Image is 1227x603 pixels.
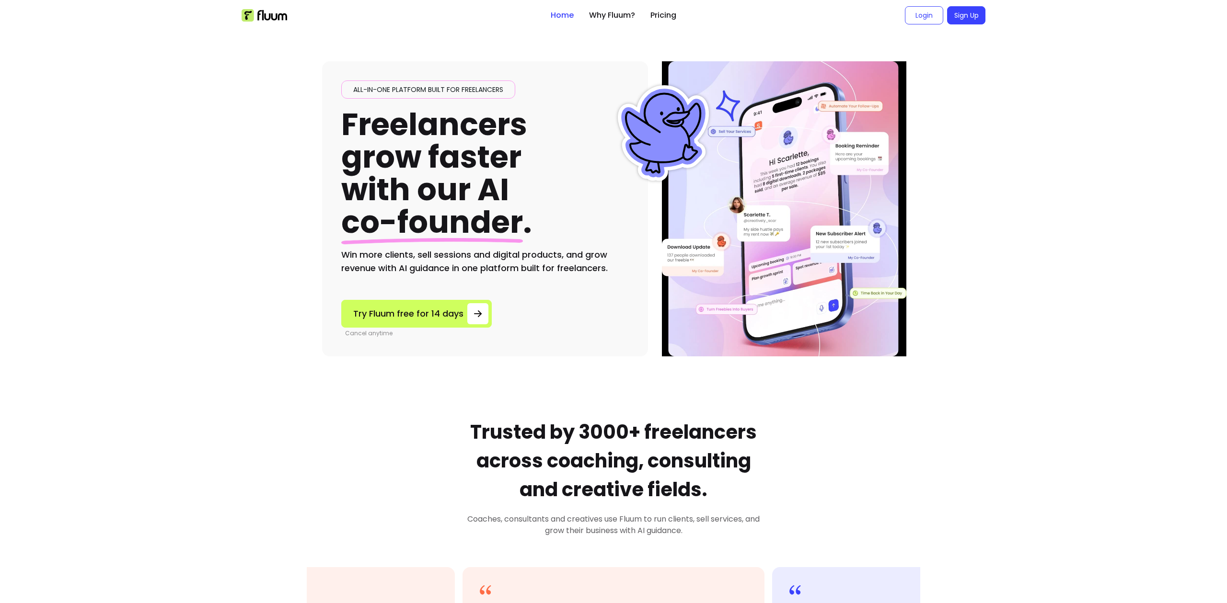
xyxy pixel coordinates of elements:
a: Sign Up [947,6,985,24]
a: Why Fluum? [589,10,635,21]
span: co-founder [341,201,523,243]
p: Cancel anytime [345,330,492,337]
h3: Coaches, consultants and creatives use Fluum to run clients, sell services, and grow their busine... [458,513,769,536]
h1: Freelancers grow faster with our AI . [341,108,532,239]
h2: Trusted by 3000+ freelancers across coaching, consulting and creative fields. [458,418,769,504]
a: Home [551,10,574,21]
img: Illustration of Fluum AI Co-Founder on a smartphone, showing solo business performance insights s... [663,61,905,356]
span: Try Fluum free for 14 days [353,307,463,320]
img: Fluum Logo [242,9,287,22]
a: Try Fluum free for 14 days [341,300,492,328]
span: All-in-one platform built for freelancers [349,85,507,94]
h2: Win more clients, sell sessions and digital products, and grow revenue with AI guidance in one pl... [341,248,629,275]
img: Fluum Duck sticker [615,85,711,181]
a: Pricing [650,10,676,21]
a: Login [905,6,943,24]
